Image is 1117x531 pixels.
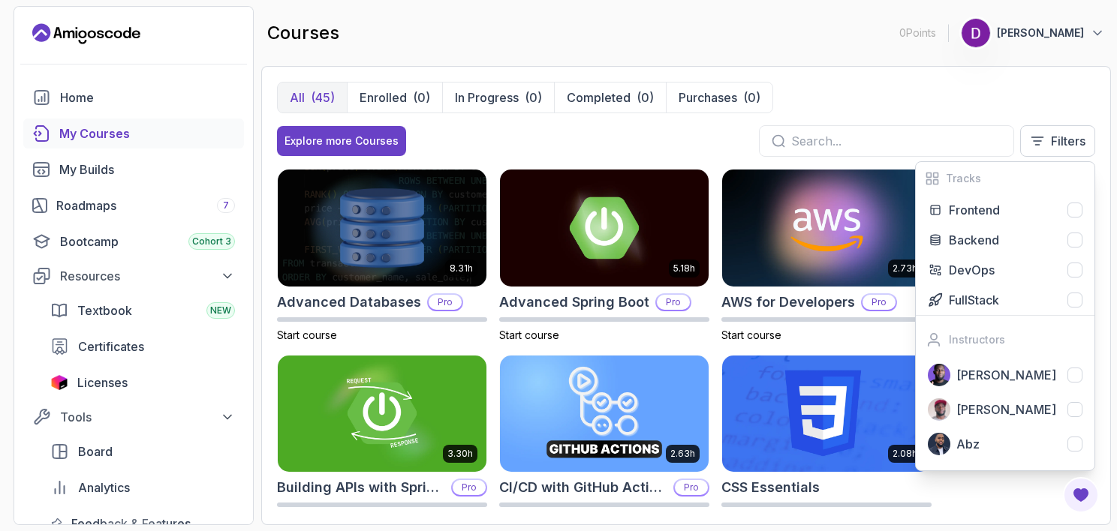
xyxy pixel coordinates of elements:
[360,88,407,106] p: Enrolled
[23,262,244,289] button: Resources
[278,82,347,112] button: All(45)
[499,477,667,498] h2: CI/CD with GitHub Actions
[23,154,244,184] a: builds
[455,88,519,106] p: In Progress
[962,19,990,47] img: user profile image
[23,403,244,430] button: Tools
[41,472,244,502] a: analytics
[637,88,654,106] div: (0)
[1063,477,1099,513] button: Open Feedback Button
[78,337,144,355] span: Certificates
[949,291,999,309] p: FullStack
[956,435,980,453] p: Abz
[278,169,486,286] img: Advanced Databases card
[59,160,235,178] div: My Builds
[447,448,473,460] p: 3.30h
[893,262,917,274] p: 2.73h
[791,132,1001,150] input: Search...
[450,262,473,274] p: 8.31h
[23,190,244,220] a: roadmaps
[1051,132,1085,150] p: Filters
[949,332,1005,347] h2: Instructors
[23,82,244,112] a: home
[721,477,820,498] h2: CSS Essentials
[499,292,649,313] h2: Advanced Spring Boot
[277,126,406,156] button: Explore more Courses
[928,433,950,455] img: instructor img
[277,328,337,341] span: Start course
[347,82,442,112] button: Enrolled(0)
[657,295,690,310] p: Pro
[50,375,68,390] img: jetbrains icon
[60,232,235,250] div: Bootcamp
[721,292,855,313] h2: AWS for Developers
[956,400,1056,418] p: [PERSON_NAME]
[679,88,737,106] p: Purchases
[267,21,339,45] h2: courses
[60,267,235,285] div: Resources
[285,133,399,148] div: Explore more Courses
[916,358,1094,392] button: instructor img[PERSON_NAME]
[673,262,695,274] p: 5.18h
[1020,125,1095,157] button: Filters
[722,355,931,472] img: CSS Essentials card
[429,295,462,310] p: Pro
[41,295,244,325] a: textbook
[78,478,130,496] span: Analytics
[961,18,1105,48] button: user profile image[PERSON_NAME]
[949,261,995,279] p: DevOps
[78,442,113,460] span: Board
[499,328,559,341] span: Start course
[500,355,709,472] img: CI/CD with GitHub Actions card
[893,448,917,460] p: 2.08h
[277,477,445,498] h2: Building APIs with Spring Boot
[554,82,666,112] button: Completed(0)
[949,231,999,249] p: Backend
[56,196,235,214] div: Roadmaps
[743,88,760,106] div: (0)
[77,301,132,319] span: Textbook
[916,225,1094,255] button: Backend
[277,292,421,313] h2: Advanced Databases
[192,235,231,247] span: Cohort 3
[916,285,1094,315] button: FullStack
[32,22,140,46] a: Landing page
[41,367,244,397] a: licenses
[916,427,1094,461] button: instructor imgAbz
[670,448,695,460] p: 2.63h
[675,480,708,495] p: Pro
[210,304,231,316] span: NEW
[956,366,1056,384] p: [PERSON_NAME]
[41,436,244,466] a: board
[60,408,235,426] div: Tools
[928,364,950,386] img: instructor img
[525,88,542,106] div: (0)
[899,25,936,40] p: 0 Points
[442,82,554,112] button: In Progress(0)
[666,82,772,112] button: Purchases(0)
[567,88,631,106] p: Completed
[278,355,486,472] img: Building APIs with Spring Boot card
[23,226,244,256] a: bootcamp
[223,199,229,211] span: 7
[500,169,709,286] img: Advanced Spring Boot card
[949,201,1000,219] p: Frontend
[453,480,486,495] p: Pro
[863,295,896,310] p: Pro
[77,373,128,391] span: Licenses
[23,118,244,148] a: courses
[311,88,335,106] div: (45)
[59,124,235,142] div: My Courses
[41,331,244,361] a: certificates
[290,88,305,106] p: All
[916,255,1094,285] button: DevOps
[60,88,235,106] div: Home
[916,392,1094,427] button: instructor img[PERSON_NAME]
[946,171,981,186] h2: Tracks
[722,169,931,286] img: AWS for Developers card
[916,195,1094,225] button: Frontend
[721,328,781,341] span: Start course
[997,25,1084,40] p: [PERSON_NAME]
[413,88,430,106] div: (0)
